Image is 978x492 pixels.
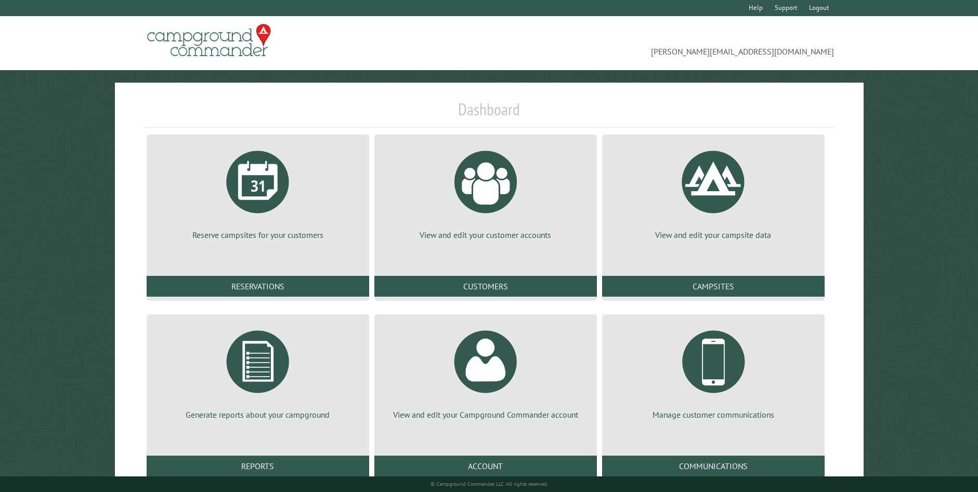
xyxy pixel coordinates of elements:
[159,229,357,241] p: Reserve campsites for your customers
[387,143,584,241] a: View and edit your customer accounts
[489,29,834,58] span: [PERSON_NAME][EMAIL_ADDRESS][DOMAIN_NAME]
[615,143,812,241] a: View and edit your campsite data
[147,276,369,297] a: Reservations
[147,456,369,476] a: Reports
[144,99,834,128] h1: Dashboard
[602,456,825,476] a: Communications
[431,481,548,487] small: © Campground Commander LLC. All rights reserved.
[159,323,357,420] a: Generate reports about your campground
[615,229,812,241] p: View and edit your campsite data
[159,409,357,420] p: Generate reports about your campground
[144,20,274,61] img: Campground Commander
[159,143,357,241] a: Reserve campsites for your customers
[374,276,597,297] a: Customers
[602,276,825,297] a: Campsites
[374,456,597,476] a: Account
[387,323,584,420] a: View and edit your Campground Commander account
[615,409,812,420] p: Manage customer communications
[615,323,812,420] a: Manage customer communications
[387,409,584,420] p: View and edit your Campground Commander account
[387,229,584,241] p: View and edit your customer accounts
